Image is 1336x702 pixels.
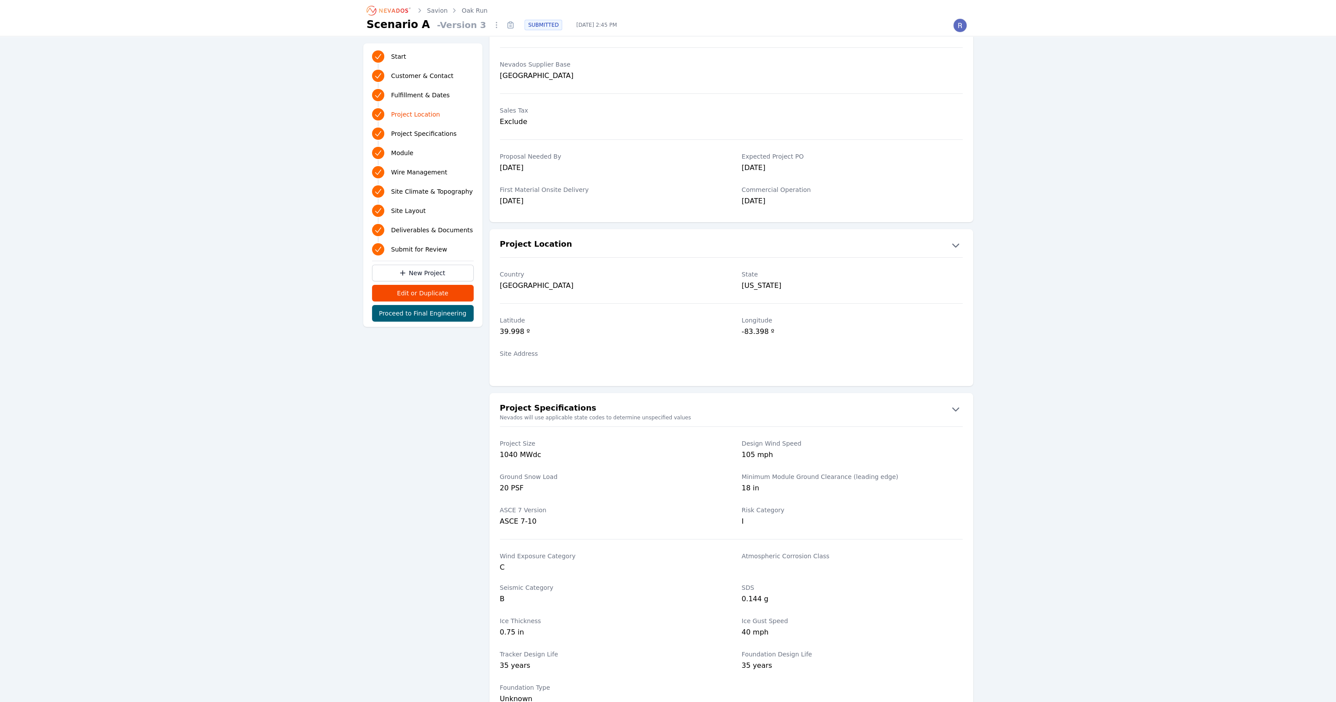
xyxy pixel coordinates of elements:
label: Ice Thickness [500,617,721,625]
span: Project Location [391,110,440,119]
label: Design Wind Speed [742,439,963,448]
span: Site Climate & Topography [391,187,473,196]
span: Submit for Review [391,245,447,254]
nav: Progress [372,49,474,257]
label: Atmospheric Corrosion Class [742,552,963,560]
h2: Project Specifications [500,402,596,416]
div: 20 PSF [500,483,721,495]
label: Tracker Design Life [500,650,721,659]
div: [DATE] [742,163,963,175]
label: Sales Tax [500,106,721,115]
span: Customer & Contact [391,71,454,80]
label: Longitude [742,316,963,325]
label: Ice Gust Speed [742,617,963,625]
label: Proposal Needed By [500,152,721,161]
div: 35 years [742,660,963,673]
div: C [500,562,721,573]
label: SDS [742,583,963,592]
label: ASCE 7 Version [500,506,721,514]
button: Project Location [489,238,973,252]
label: State [742,270,963,279]
div: Exclude [500,117,721,127]
div: 35 years [500,660,721,673]
span: Site Layout [391,206,426,215]
span: [DATE] 2:45 PM [569,21,624,28]
button: Edit or Duplicate [372,285,474,301]
div: -83.398 º [742,326,963,339]
label: Risk Category [742,506,963,514]
div: SUBMITTED [524,20,562,30]
a: Savion [427,6,448,15]
label: Foundation Type [500,683,721,692]
label: Ground Snow Load [500,472,721,481]
div: 40 mph [742,627,963,639]
label: Site Address [500,349,721,358]
div: B [500,594,721,604]
nav: Breadcrumb [367,4,488,18]
div: 39.998 º [500,326,721,339]
span: Project Specifications [391,129,457,138]
label: Minimum Module Ground Clearance (leading edge) [742,472,963,481]
small: Nevados will use applicable state codes to determine unspecified values [489,414,973,421]
div: [DATE] [500,196,721,208]
label: Seismic Category [500,583,721,592]
span: Module [391,149,414,157]
a: New Project [372,265,474,281]
span: Fulfillment & Dates [391,91,450,99]
button: Proceed to Final Engineering [372,305,474,322]
h2: Project Location [500,238,572,252]
div: [DATE] [500,163,721,175]
label: Project Size [500,439,721,448]
div: 1040 MWdc [500,450,721,462]
div: 0.144 g [742,594,963,606]
label: First Material Onsite Delivery [500,185,721,194]
span: Wire Management [391,168,447,177]
div: 105 mph [742,450,963,462]
span: - Version 3 [433,19,489,31]
div: [GEOGRAPHIC_DATA] [500,71,721,81]
div: [DATE] [742,196,963,208]
div: [US_STATE] [742,280,963,291]
div: [GEOGRAPHIC_DATA] [500,280,721,291]
a: Oak Run [462,6,488,15]
span: Start [391,52,406,61]
label: Commercial Operation [742,185,963,194]
label: Latitude [500,316,721,325]
label: Expected Project PO [742,152,963,161]
label: Country [500,270,721,279]
span: Deliverables & Documents [391,226,473,234]
label: Foundation Design Life [742,650,963,659]
button: Project Specifications [489,402,973,416]
div: 0.75 in [500,627,721,639]
label: Nevados Supplier Base [500,60,721,69]
h1: Scenario A [367,18,430,32]
div: I [742,516,963,527]
label: Wind Exposure Category [500,552,721,560]
div: 18 in [742,483,963,495]
img: Riley Caron [953,18,967,32]
div: ASCE 7-10 [500,516,721,527]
